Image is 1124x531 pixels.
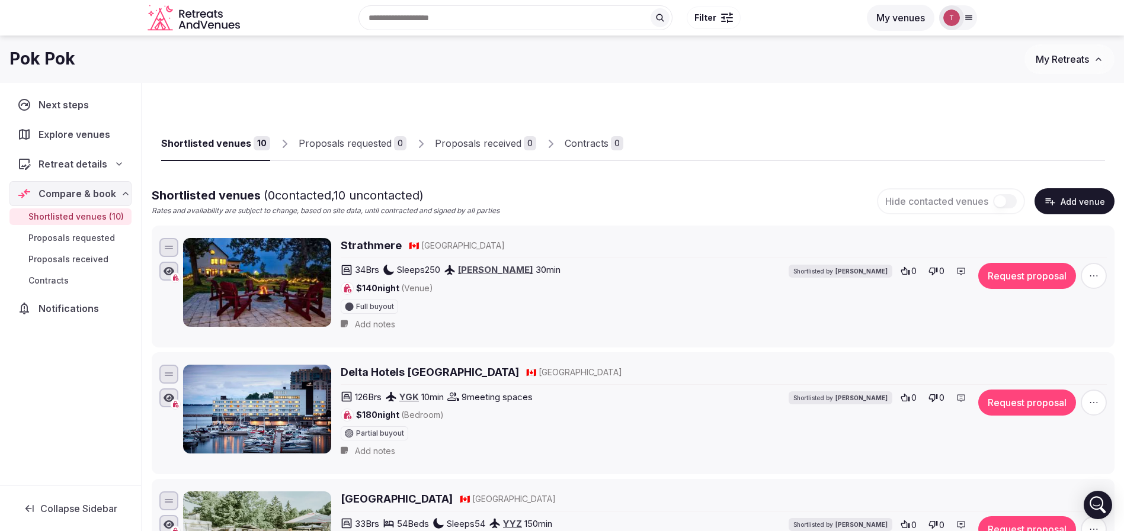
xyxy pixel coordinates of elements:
span: Retreat details [39,157,107,171]
div: Shortlisted by [789,391,892,404]
span: Notifications [39,301,104,316]
a: [PERSON_NAME] [458,264,533,275]
button: 0 [925,263,948,279]
span: My Retreats [1036,53,1089,65]
span: $180 night [356,409,444,421]
div: Contracts [565,136,609,150]
span: 🇨🇦 [526,367,536,377]
span: 9 meeting spaces [462,391,533,403]
button: My venues [867,5,934,31]
span: Proposals received [28,253,108,265]
span: 0 [911,265,917,277]
span: 🇨🇦 [460,494,470,504]
span: Explore venues [39,127,115,141]
a: Proposals requested0 [299,127,406,161]
span: Add notes [355,445,395,457]
div: 10 [254,136,270,150]
span: 126 Brs [355,391,382,403]
img: Strathmere [183,238,331,327]
button: 🇨🇦 [460,493,470,505]
div: 0 [524,136,536,150]
img: Thiago Martins [943,9,960,26]
a: Delta Hotels [GEOGRAPHIC_DATA] [341,365,519,379]
button: Filter [687,7,741,29]
span: 30 min [536,263,561,276]
div: Shortlisted by [789,265,892,278]
span: Full buyout [356,303,394,310]
a: Visit the homepage [148,5,242,31]
span: Add notes [355,318,395,330]
span: [PERSON_NAME] [835,267,888,275]
span: [GEOGRAPHIC_DATA] [472,493,556,505]
button: 0 [897,263,920,279]
span: 0 [939,519,944,531]
a: Strathmere [341,238,402,253]
a: Contracts0 [565,127,623,161]
button: 🇨🇦 [409,240,419,252]
span: 0 [939,265,944,277]
span: [GEOGRAPHIC_DATA] [539,366,622,378]
span: Proposals requested [28,232,115,244]
span: 0 [911,392,917,404]
div: Shortlisted by [789,518,892,531]
button: Request proposal [978,390,1076,416]
a: My venues [867,12,934,24]
span: (Venue) [401,283,433,293]
img: Delta Hotels Kingston Waterfront [183,365,331,453]
span: Shortlisted venues [152,188,424,202]
svg: Retreats and Venues company logo [148,5,242,31]
a: Shortlisted venues (10) [9,208,132,225]
button: 🇨🇦 [526,366,536,378]
a: YYZ [503,518,522,529]
span: Sleeps 54 [447,517,485,530]
div: Proposals received [435,136,521,150]
span: [PERSON_NAME] [835,520,888,529]
button: Add venue [1035,188,1115,214]
a: Shortlisted venues10 [161,127,270,161]
a: Notifications [9,296,132,321]
span: Contracts [28,275,69,287]
span: Filter [694,12,716,24]
span: 🇨🇦 [409,240,419,250]
button: 0 [897,390,920,406]
a: Proposals requested [9,230,132,246]
a: Explore venues [9,122,132,147]
div: Proposals requested [299,136,392,150]
button: Collapse Sidebar [9,495,132,522]
div: Shortlisted venues [161,136,251,150]
span: ( 0 contacted, 10 uncontacted) [264,188,424,202]
span: (Bedroom) [401,410,444,420]
button: 0 [925,390,948,406]
span: [PERSON_NAME] [835,394,888,402]
a: Proposals received0 [435,127,536,161]
span: Compare & book [39,186,116,201]
span: 150 min [524,517,552,530]
span: [GEOGRAPHIC_DATA] [421,240,505,252]
span: Partial buyout [356,430,404,437]
span: 33 Brs [355,517,379,530]
span: Collapse Sidebar [40,503,117,514]
span: 10 min [421,391,444,403]
button: Request proposal [978,263,1076,289]
span: Hide contacted venues [885,195,988,207]
div: Open Intercom Messenger [1084,491,1112,519]
span: Shortlisted venues (10) [28,211,124,223]
span: Sleeps 250 [397,263,440,276]
a: Proposals received [9,251,132,268]
a: Next steps [9,92,132,117]
button: My Retreats [1024,44,1115,74]
a: Contracts [9,272,132,289]
span: 0 [911,519,917,531]
div: 0 [394,136,406,150]
div: 0 [611,136,623,150]
a: [GEOGRAPHIC_DATA] [341,491,453,506]
span: 54 Beds [397,517,429,530]
p: Rates and availability are subject to change, based on site data, until contracted and signed by ... [152,206,499,216]
h1: Pok Pok [9,47,75,70]
a: YGK [399,391,419,403]
span: 34 Brs [355,263,379,276]
span: $140 night [356,282,433,294]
